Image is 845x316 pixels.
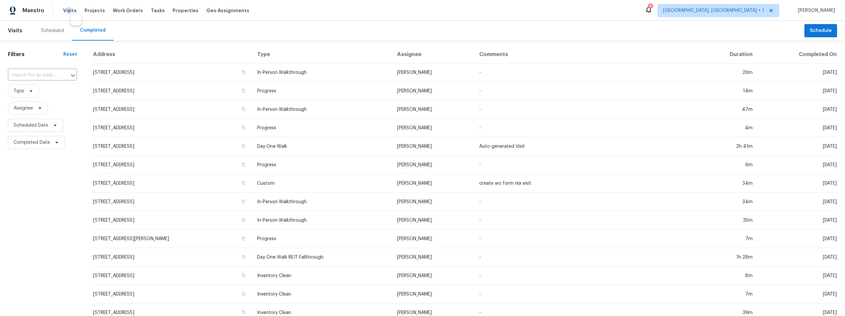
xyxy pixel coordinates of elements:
[241,88,247,94] button: Copy Address
[474,285,697,303] td: -
[474,230,697,248] td: -
[41,27,64,34] div: Scheduled
[252,267,392,285] td: Inventory Clean
[474,174,697,193] td: create wo form nla visit
[697,63,758,82] td: 26m
[392,63,474,82] td: [PERSON_NAME]
[697,46,758,63] th: Duration
[697,211,758,230] td: 35m
[697,156,758,174] td: 6m
[252,137,392,156] td: Day One Walk
[14,105,33,111] span: Assignee
[474,267,697,285] td: -
[22,7,44,14] span: Maestro
[241,69,247,75] button: Copy Address
[758,156,837,174] td: [DATE]
[392,285,474,303] td: [PERSON_NAME]
[241,143,247,149] button: Copy Address
[392,46,474,63] th: Assignee
[252,156,392,174] td: Progress
[14,122,48,129] span: Scheduled Date
[392,174,474,193] td: [PERSON_NAME]
[93,63,252,82] td: [STREET_ADDRESS]
[206,7,249,14] span: Geo Assignments
[113,7,143,14] span: Work Orders
[697,230,758,248] td: 7m
[474,46,697,63] th: Comments
[474,193,697,211] td: -
[241,272,247,278] button: Copy Address
[252,174,392,193] td: Custom
[8,51,63,58] h1: Filters
[93,174,252,193] td: [STREET_ADDRESS]
[241,180,247,186] button: Copy Address
[93,100,252,119] td: [STREET_ADDRESS]
[758,267,837,285] td: [DATE]
[758,211,837,230] td: [DATE]
[252,63,392,82] td: In-Person Walkthrough
[392,211,474,230] td: [PERSON_NAME]
[241,254,247,260] button: Copy Address
[14,88,24,94] span: Type
[93,119,252,137] td: [STREET_ADDRESS]
[241,162,247,168] button: Copy Address
[84,7,105,14] span: Projects
[80,27,106,34] div: Completed
[474,211,697,230] td: -
[697,82,758,100] td: 14m
[93,285,252,303] td: [STREET_ADDRESS]
[93,156,252,174] td: [STREET_ADDRESS]
[474,82,697,100] td: -
[474,137,697,156] td: Auto-generated Visit
[758,63,837,82] td: [DATE]
[151,8,165,13] span: Tasks
[241,217,247,223] button: Copy Address
[241,125,247,131] button: Copy Address
[252,193,392,211] td: In-Person Walkthrough
[14,139,50,146] span: Completed Date
[804,24,837,38] button: Schedule
[93,248,252,267] td: [STREET_ADDRESS]
[241,199,247,205] button: Copy Address
[8,70,58,80] input: Search for an address...
[252,248,392,267] td: Day One Walk REIT Fallthrough
[93,193,252,211] td: [STREET_ADDRESS]
[697,267,758,285] td: 8m
[252,46,392,63] th: Type
[474,100,697,119] td: -
[68,71,78,80] button: Open
[649,3,652,9] div: 4
[392,267,474,285] td: [PERSON_NAME]
[392,137,474,156] td: [PERSON_NAME]
[392,193,474,211] td: [PERSON_NAME]
[758,119,837,137] td: [DATE]
[252,100,392,119] td: In-Person Walkthrough
[392,156,474,174] td: [PERSON_NAME]
[392,100,474,119] td: [PERSON_NAME]
[392,82,474,100] td: [PERSON_NAME]
[697,285,758,303] td: 7m
[758,137,837,156] td: [DATE]
[758,193,837,211] td: [DATE]
[697,248,758,267] td: 1h 28m
[63,7,77,14] span: Visits
[474,248,697,267] td: -
[252,82,392,100] td: Progress
[758,248,837,267] td: [DATE]
[474,156,697,174] td: -
[697,119,758,137] td: 4m
[758,100,837,119] td: [DATE]
[252,285,392,303] td: Inventory Clean
[697,100,758,119] td: 47m
[252,230,392,248] td: Progress
[173,7,198,14] span: Properties
[241,291,247,297] button: Copy Address
[93,46,252,63] th: Address
[795,7,835,14] span: [PERSON_NAME]
[474,119,697,137] td: -
[697,137,758,156] td: 2h 41m
[241,236,247,241] button: Copy Address
[758,230,837,248] td: [DATE]
[252,119,392,137] td: Progress
[93,267,252,285] td: [STREET_ADDRESS]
